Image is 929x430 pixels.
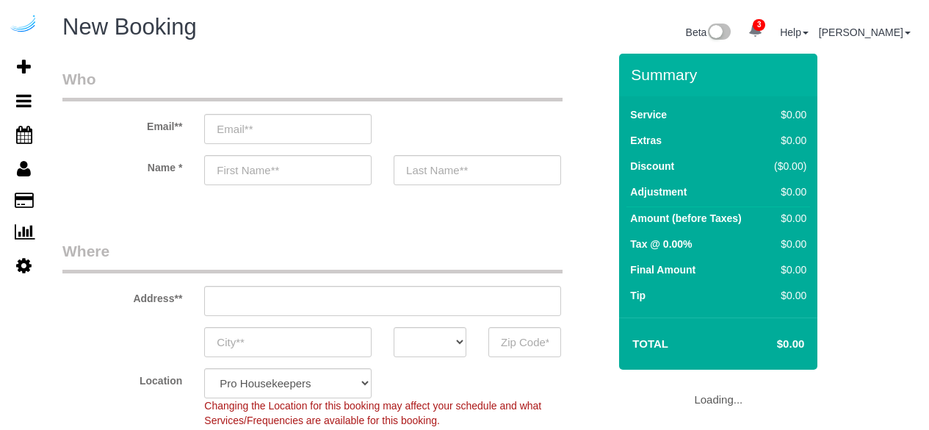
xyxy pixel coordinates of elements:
div: $0.00 [767,107,806,122]
label: Extras [630,133,662,148]
label: Location [51,368,193,388]
div: $0.00 [767,133,806,148]
a: [PERSON_NAME] [819,26,911,38]
div: $0.00 [767,288,806,303]
h4: $0.00 [733,338,804,351]
div: $0.00 [767,211,806,226]
div: ($0.00) [767,159,806,173]
a: 3 [741,15,770,47]
div: $0.00 [767,262,806,277]
a: Beta [686,26,731,38]
label: Tax @ 0.00% [630,237,692,251]
span: 3 [753,19,765,31]
img: Automaid Logo [9,15,38,35]
label: Adjustment [630,184,687,199]
label: Final Amount [630,262,695,277]
label: Amount (before Taxes) [630,211,741,226]
input: Zip Code** [488,327,561,357]
label: Tip [630,288,646,303]
legend: Where [62,240,563,273]
img: New interface [706,24,731,43]
label: Name * [51,155,193,175]
label: Discount [630,159,674,173]
a: Help [780,26,809,38]
strong: Total [632,337,668,350]
legend: Who [62,68,563,101]
div: $0.00 [767,237,806,251]
h3: Summary [631,66,810,83]
div: $0.00 [767,184,806,199]
input: First Name** [204,155,372,185]
span: New Booking [62,14,197,40]
label: Service [630,107,667,122]
span: Changing the Location for this booking may affect your schedule and what Services/Frequencies are... [204,400,541,426]
input: Last Name** [394,155,561,185]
